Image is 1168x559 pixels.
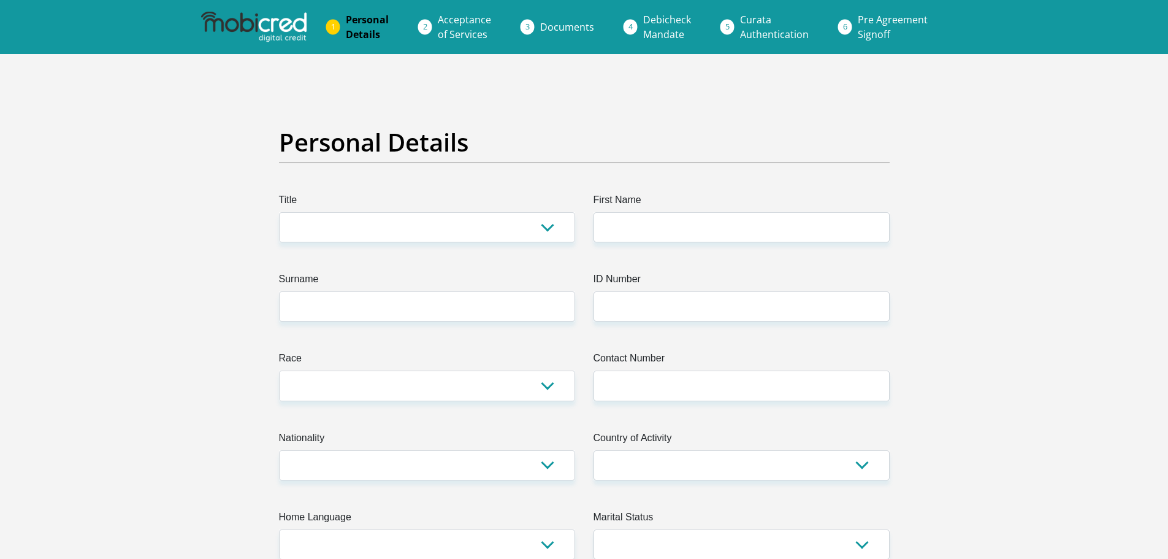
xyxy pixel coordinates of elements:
label: Home Language [279,510,575,530]
input: Surname [279,291,575,322]
label: Marital Status [594,510,890,530]
span: Personal Details [346,13,389,41]
span: Curata Authentication [740,13,809,41]
label: Country of Activity [594,431,890,450]
span: Acceptance of Services [438,13,491,41]
input: Contact Number [594,371,890,401]
input: First Name [594,212,890,242]
label: First Name [594,193,890,212]
h2: Personal Details [279,128,890,157]
a: Pre AgreementSignoff [848,7,937,47]
a: DebicheckMandate [633,7,701,47]
label: Surname [279,272,575,291]
a: Documents [530,15,604,39]
input: ID Number [594,291,890,322]
span: Debicheck Mandate [643,13,691,41]
img: mobicred logo [201,12,307,42]
span: Pre Agreement Signoff [858,13,928,41]
span: Documents [540,20,594,34]
a: PersonalDetails [336,7,399,47]
label: Contact Number [594,351,890,371]
a: Acceptanceof Services [428,7,501,47]
a: CurataAuthentication [730,7,819,47]
label: Race [279,351,575,371]
label: Title [279,193,575,212]
label: ID Number [594,272,890,291]
label: Nationality [279,431,575,450]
